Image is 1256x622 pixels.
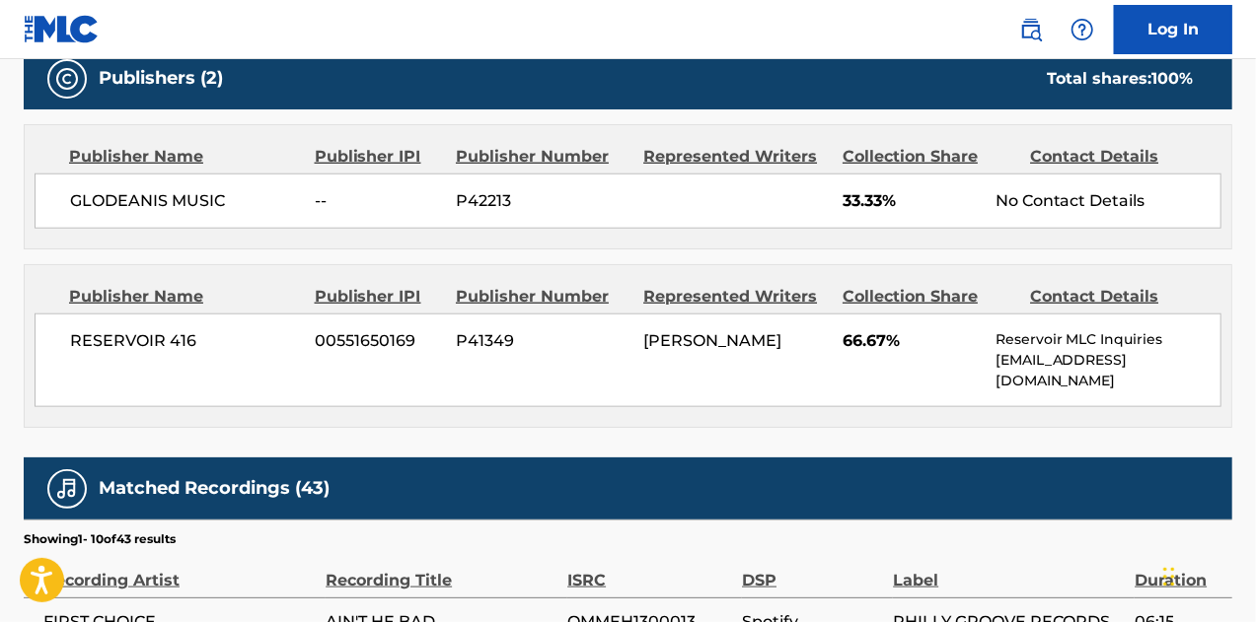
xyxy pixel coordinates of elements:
[456,189,628,213] span: P42213
[843,329,981,353] span: 66.67%
[43,548,316,592] div: Recording Artist
[456,285,628,309] div: Publisher Number
[99,67,223,90] h5: Publishers (2)
[70,189,300,213] span: GLODEANIS MUSIC
[99,477,330,500] h5: Matched Recordings (43)
[643,285,828,309] div: Represented Writers
[742,548,883,592] div: DSP
[55,477,79,501] img: Matched Recordings
[567,548,732,592] div: ISRC
[69,285,300,309] div: Publisher Name
[996,329,1220,350] p: Reservoir MLC Inquiries
[643,145,828,169] div: Represented Writers
[1047,67,1193,91] div: Total shares:
[1030,145,1203,169] div: Contact Details
[315,189,441,213] span: --
[315,329,441,353] span: 00551650169
[1019,18,1043,41] img: search
[24,530,176,548] p: Showing 1 - 10 of 43 results
[55,67,79,91] img: Publishers
[456,329,628,353] span: P41349
[1071,18,1094,41] img: help
[315,145,441,169] div: Publisher IPI
[24,15,100,43] img: MLC Logo
[456,145,628,169] div: Publisher Number
[996,350,1220,391] p: [EMAIL_ADDRESS][DOMAIN_NAME]
[1063,10,1102,49] div: Help
[1163,547,1175,606] div: Drag
[843,189,981,213] span: 33.33%
[1030,285,1203,309] div: Contact Details
[1157,527,1256,622] iframe: Chat Widget
[996,189,1220,213] div: No Contact Details
[893,548,1125,592] div: Label
[643,331,781,350] span: [PERSON_NAME]
[315,285,441,309] div: Publisher IPI
[69,145,300,169] div: Publisher Name
[1114,5,1232,54] a: Log In
[843,285,1015,309] div: Collection Share
[1011,10,1051,49] a: Public Search
[326,548,557,592] div: Recording Title
[843,145,1015,169] div: Collection Share
[70,329,300,353] span: RESERVOIR 416
[1151,69,1193,88] span: 100 %
[1135,548,1222,592] div: Duration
